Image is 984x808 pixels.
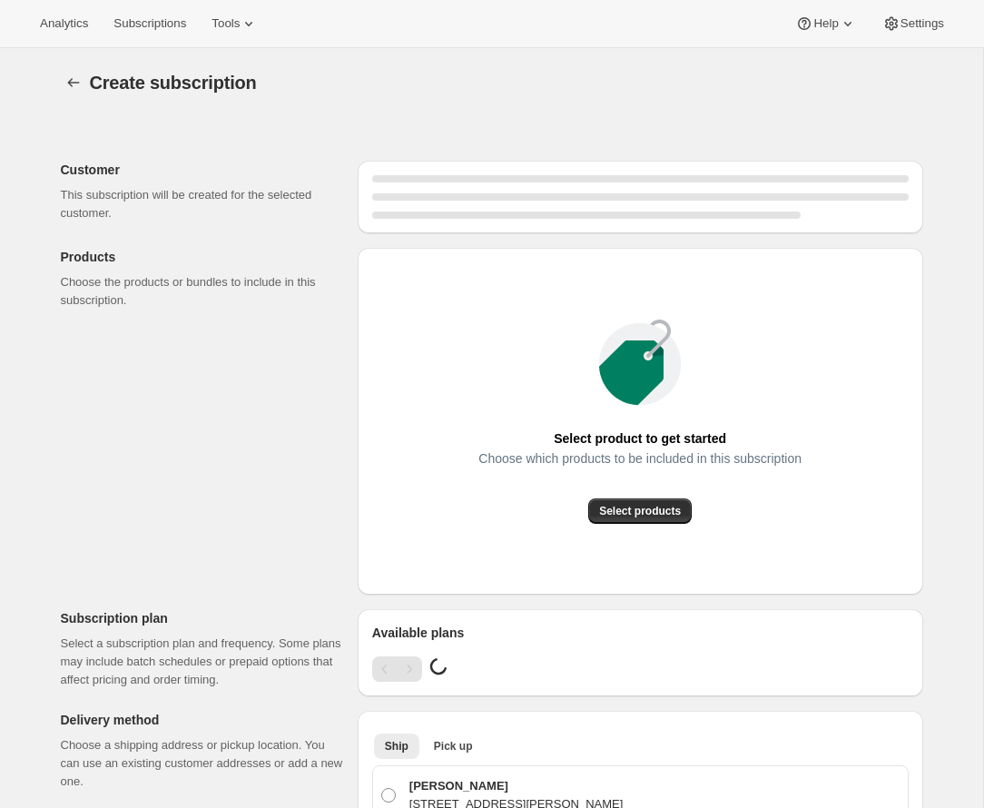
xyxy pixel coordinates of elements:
button: Analytics [29,11,99,36]
span: Create subscription [90,73,257,93]
button: Settings [871,11,955,36]
button: Help [784,11,867,36]
span: Help [813,16,838,31]
span: Select product to get started [554,426,726,451]
span: Subscriptions [113,16,186,31]
span: Ship [385,739,408,754]
span: Pick up [434,739,473,754]
p: Choose a shipping address or pickup location. You can use an existing customer addresses or add a... [61,736,343,791]
p: Subscription plan [61,609,343,627]
span: Choose which products to be included in this subscription [478,446,802,471]
button: Subscriptions [103,11,197,36]
nav: Pagination [372,656,422,682]
button: Select products [588,498,692,524]
p: Choose the products or bundles to include in this subscription. [61,273,343,310]
p: Customer [61,161,343,179]
p: [PERSON_NAME] [409,777,624,795]
span: Analytics [40,16,88,31]
p: Delivery method [61,711,343,729]
span: Available plans [372,624,464,642]
p: This subscription will be created for the selected customer. [61,186,343,222]
span: Select products [599,504,681,518]
span: Tools [212,16,240,31]
span: Settings [900,16,944,31]
button: Tools [201,11,269,36]
p: Select a subscription plan and frequency. Some plans may include batch schedules or prepaid optio... [61,635,343,689]
p: Products [61,248,343,266]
